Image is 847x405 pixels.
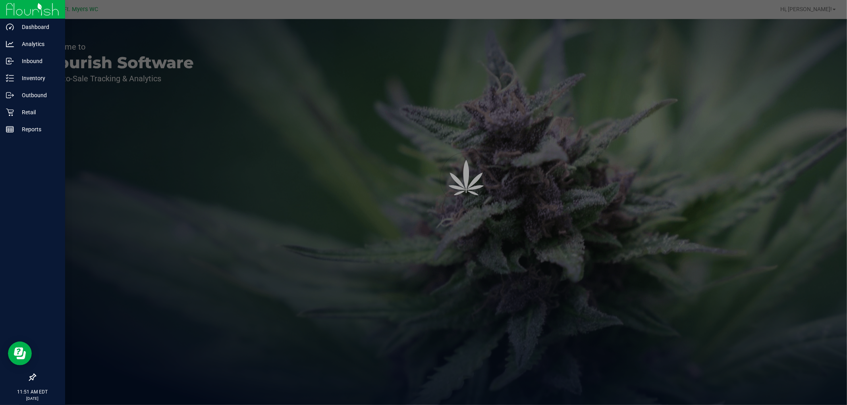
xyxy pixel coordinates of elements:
[6,108,14,116] inline-svg: Retail
[14,22,62,32] p: Dashboard
[6,40,14,48] inline-svg: Analytics
[6,57,14,65] inline-svg: Inbound
[14,125,62,134] p: Reports
[6,91,14,99] inline-svg: Outbound
[4,388,62,395] p: 11:51 AM EDT
[8,342,32,365] iframe: Resource center
[4,395,62,401] p: [DATE]
[6,125,14,133] inline-svg: Reports
[14,73,62,83] p: Inventory
[14,107,62,117] p: Retail
[6,23,14,31] inline-svg: Dashboard
[14,56,62,66] p: Inbound
[14,39,62,49] p: Analytics
[14,90,62,100] p: Outbound
[6,74,14,82] inline-svg: Inventory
